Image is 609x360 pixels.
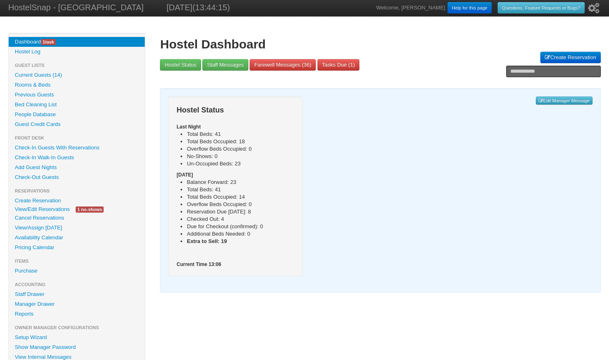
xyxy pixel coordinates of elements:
[9,163,145,172] a: Add Guest Nights
[187,201,294,208] li: Overflow Beds Occupied: 0
[9,90,145,100] a: Previous Guests
[9,289,145,299] a: Staff Drawer
[9,110,145,119] a: People Database
[588,3,600,14] i: Setup Wizard
[498,2,585,14] a: Questions, Feature Requests or Bugs?
[9,47,145,57] a: Hostel Log
[187,208,294,216] li: Reservation Due [DATE]: 8
[187,216,294,223] li: Checked Out: 4
[187,145,294,153] li: Overflow Beds Occupied: 0
[192,3,230,12] span: (13:44:15)
[9,70,145,80] a: Current Guests (14)
[9,213,145,223] a: Cancel Reservations
[350,62,353,68] span: 1
[447,2,492,14] a: Help for this page
[160,59,201,71] a: Hostel Status
[187,238,227,244] b: Extra to Sell: 19
[187,160,294,167] li: Un-Occupied Beds: 23
[9,256,145,266] li: Items
[176,105,294,116] h3: Hostel Status
[9,233,145,243] a: Availability Calendar
[540,52,601,63] a: Create Reservation
[9,37,145,47] a: Dashboard1task
[69,205,110,213] a: 1 no-shows
[176,171,294,179] h5: [DATE]
[536,96,593,105] a: Edit Manager Message
[176,123,294,131] h5: Last Night
[187,153,294,160] li: No-Shows: 0
[9,342,145,352] a: Show Manager Password
[9,323,145,332] li: Owner Manager Configurations
[9,133,145,143] li: Front Desk
[43,39,45,44] span: 1
[76,206,104,213] span: 1 no-shows
[9,80,145,90] a: Rooms & Beds
[9,186,145,196] li: Reservations
[9,205,76,213] a: View/Edit Reservations
[317,59,359,71] a: Tasks Due (1)
[187,193,294,201] li: Total Beds Occupied: 14
[9,172,145,182] a: Check-Out Guests
[9,332,145,342] a: Setup Wizard
[9,100,145,110] a: Bed Cleaning List
[187,138,294,145] li: Total Beds Occupied: 18
[187,131,294,138] li: Total Beds: 41
[9,143,145,153] a: Check-In Guests With Reservations
[176,261,294,268] h5: Current Time 13:06
[9,299,145,309] a: Manager Drawer
[187,223,294,230] li: Due for Checkout (confirmed): 0
[9,266,145,276] a: Purchase
[9,153,145,163] a: Check-In Walk-In Guests
[9,119,145,129] a: Guest Credit Cards
[202,59,248,71] a: Staff Messages
[9,196,145,206] a: Create Reservation
[9,280,145,289] li: Accounting
[160,37,601,52] h1: Hostel Dashboard
[41,39,56,45] span: task
[250,59,316,71] a: Farewell Messages (36)
[187,186,294,193] li: Total Beds: 41
[9,309,145,319] a: Reports
[187,230,294,238] li: Additional Beds Needed: 0
[9,243,145,252] a: Pricing Calendar
[303,62,309,68] span: 36
[9,60,145,70] li: Guest Lists
[9,223,145,233] a: View/Assign [DATE]
[187,179,294,186] li: Balance Forward: 23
